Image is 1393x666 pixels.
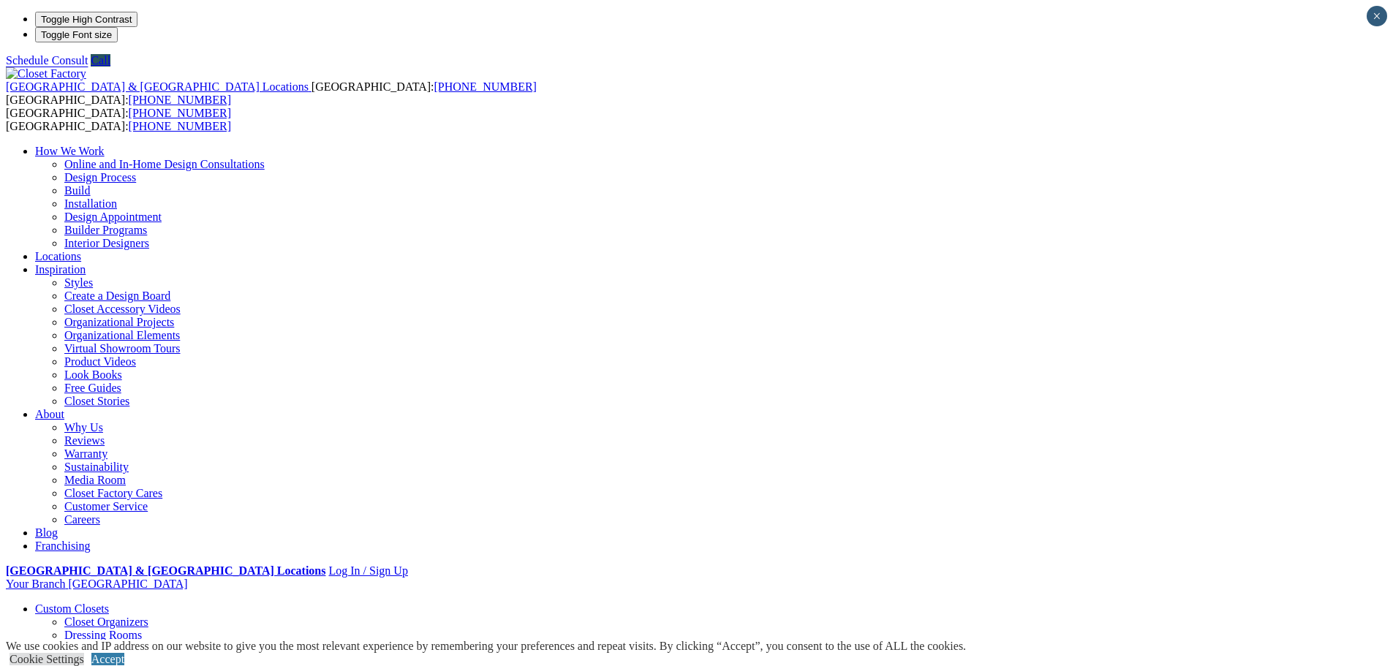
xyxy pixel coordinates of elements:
a: Dressing Rooms [64,629,142,641]
a: Build [64,184,91,197]
a: [GEOGRAPHIC_DATA] & [GEOGRAPHIC_DATA] Locations [6,80,312,93]
a: Virtual Showroom Tours [64,342,181,355]
a: Why Us [64,421,103,434]
a: Sustainability [64,461,129,473]
a: [PHONE_NUMBER] [129,120,231,132]
a: About [35,408,64,420]
a: Customer Service [64,500,148,512]
a: Free Guides [64,382,121,394]
a: Locations [35,250,81,262]
a: Media Room [64,474,126,486]
span: [GEOGRAPHIC_DATA]: [GEOGRAPHIC_DATA]: [6,107,231,132]
a: Create a Design Board [64,290,170,302]
a: [PHONE_NUMBER] [129,94,231,106]
button: Toggle Font size [35,27,118,42]
a: Closet Stories [64,395,129,407]
a: Online and In-Home Design Consultations [64,158,265,170]
a: Reviews [64,434,105,447]
span: Your Branch [6,578,65,590]
span: [GEOGRAPHIC_DATA]: [GEOGRAPHIC_DATA]: [6,80,537,106]
a: Blog [35,526,58,539]
a: Warranty [64,447,107,460]
span: [GEOGRAPHIC_DATA] [68,578,187,590]
a: Your Branch [GEOGRAPHIC_DATA] [6,578,188,590]
a: Custom Closets [35,602,109,615]
a: Product Videos [64,355,136,368]
a: Cookie Settings [10,653,84,665]
a: How We Work [35,145,105,157]
button: Toggle High Contrast [35,12,137,27]
a: Schedule Consult [6,54,88,67]
a: [PHONE_NUMBER] [434,80,536,93]
div: We use cookies and IP address on our website to give you the most relevant experience by remember... [6,640,966,653]
img: Closet Factory [6,67,86,80]
a: [GEOGRAPHIC_DATA] & [GEOGRAPHIC_DATA] Locations [6,564,325,577]
a: Builder Programs [64,224,147,236]
a: Franchising [35,540,91,552]
a: Closet Organizers [64,616,148,628]
a: Styles [64,276,93,289]
a: Closet Accessory Videos [64,303,181,315]
span: Toggle High Contrast [41,14,132,25]
a: [PHONE_NUMBER] [129,107,231,119]
a: Organizational Elements [64,329,180,341]
a: Design Appointment [64,211,162,223]
a: Installation [64,197,117,210]
a: Look Books [64,368,122,381]
a: Accept [91,653,124,665]
a: Call [91,54,110,67]
a: Closet Factory Cares [64,487,162,499]
span: Toggle Font size [41,29,112,40]
a: Design Process [64,171,136,183]
a: Organizational Projects [64,316,174,328]
span: [GEOGRAPHIC_DATA] & [GEOGRAPHIC_DATA] Locations [6,80,309,93]
a: Log In / Sign Up [328,564,407,577]
a: Interior Designers [64,237,149,249]
button: Close [1367,6,1387,26]
a: Careers [64,513,100,526]
a: Inspiration [35,263,86,276]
